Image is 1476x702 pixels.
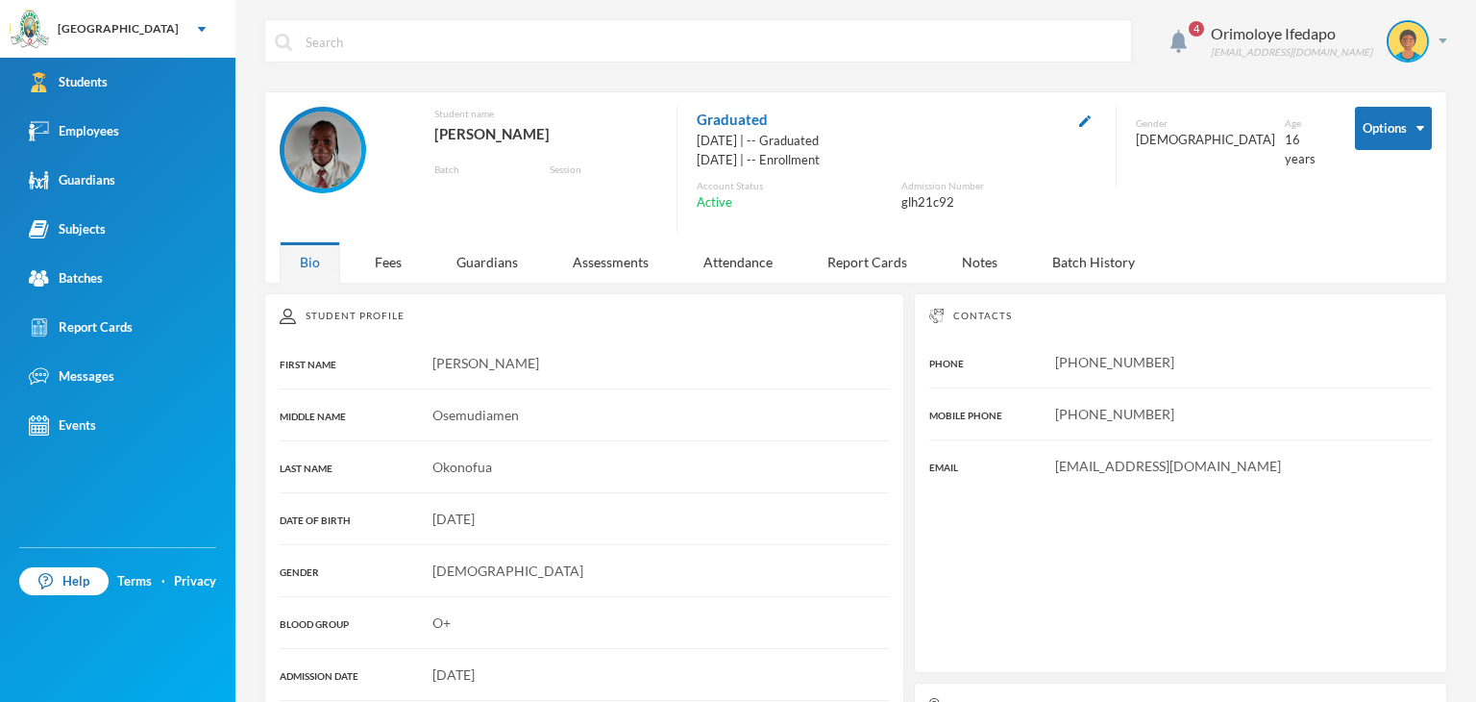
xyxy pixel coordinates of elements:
[432,563,583,579] span: [DEMOGRAPHIC_DATA]
[432,407,519,423] span: Osemudiamen
[29,72,108,92] div: Students
[1136,131,1275,150] div: [DEMOGRAPHIC_DATA]
[29,121,119,141] div: Employees
[697,179,892,193] div: Account Status
[29,268,103,288] div: Batches
[683,241,793,283] div: Attendance
[304,20,1121,63] input: Search
[1136,116,1275,131] div: Gender
[697,132,1096,151] div: [DATE] | -- Graduated
[697,151,1096,170] div: [DATE] | -- Enrollment
[550,163,657,177] div: Session
[58,20,179,38] div: [GEOGRAPHIC_DATA]
[553,241,669,283] div: Assessments
[929,309,1432,323] div: Contacts
[432,355,539,371] span: [PERSON_NAME]
[29,219,106,239] div: Subjects
[434,121,657,146] div: [PERSON_NAME]
[29,317,133,338] div: Report Cards
[436,241,538,283] div: Guardians
[434,163,535,177] div: Batch
[280,309,889,324] div: Student Profile
[1032,241,1155,283] div: Batch History
[697,193,732,213] span: Active
[29,170,115,190] div: Guardians
[432,459,492,475] span: Okonofua
[434,107,657,121] div: Student name
[1211,45,1372,60] div: [EMAIL_ADDRESS][DOMAIN_NAME]
[432,511,475,527] span: [DATE]
[1189,21,1204,37] span: 4
[1055,354,1174,370] span: [PHONE_NUMBER]
[1285,131,1326,168] div: 16 years
[1073,109,1096,131] button: Edit
[697,107,768,132] span: Graduated
[1389,22,1427,61] img: STUDENT
[1055,458,1281,474] span: [EMAIL_ADDRESS][DOMAIN_NAME]
[807,241,927,283] div: Report Cards
[1211,22,1372,45] div: Orimoloye Ifedapo
[161,572,165,591] div: ·
[432,614,451,631] span: O+
[11,11,49,49] img: logo
[275,34,292,51] img: search
[29,366,114,387] div: Messages
[284,112,361,188] img: STUDENT
[19,567,109,596] a: Help
[1055,406,1174,422] span: [PHONE_NUMBER]
[355,241,422,283] div: Fees
[432,666,475,683] span: [DATE]
[901,193,1096,213] div: glh21c92
[942,241,1018,283] div: Notes
[117,572,152,591] a: Terms
[280,241,340,283] div: Bio
[29,415,96,436] div: Events
[174,572,216,591] a: Privacy
[1355,107,1432,150] button: Options
[901,179,1096,193] div: Admission Number
[1285,116,1326,131] div: Age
